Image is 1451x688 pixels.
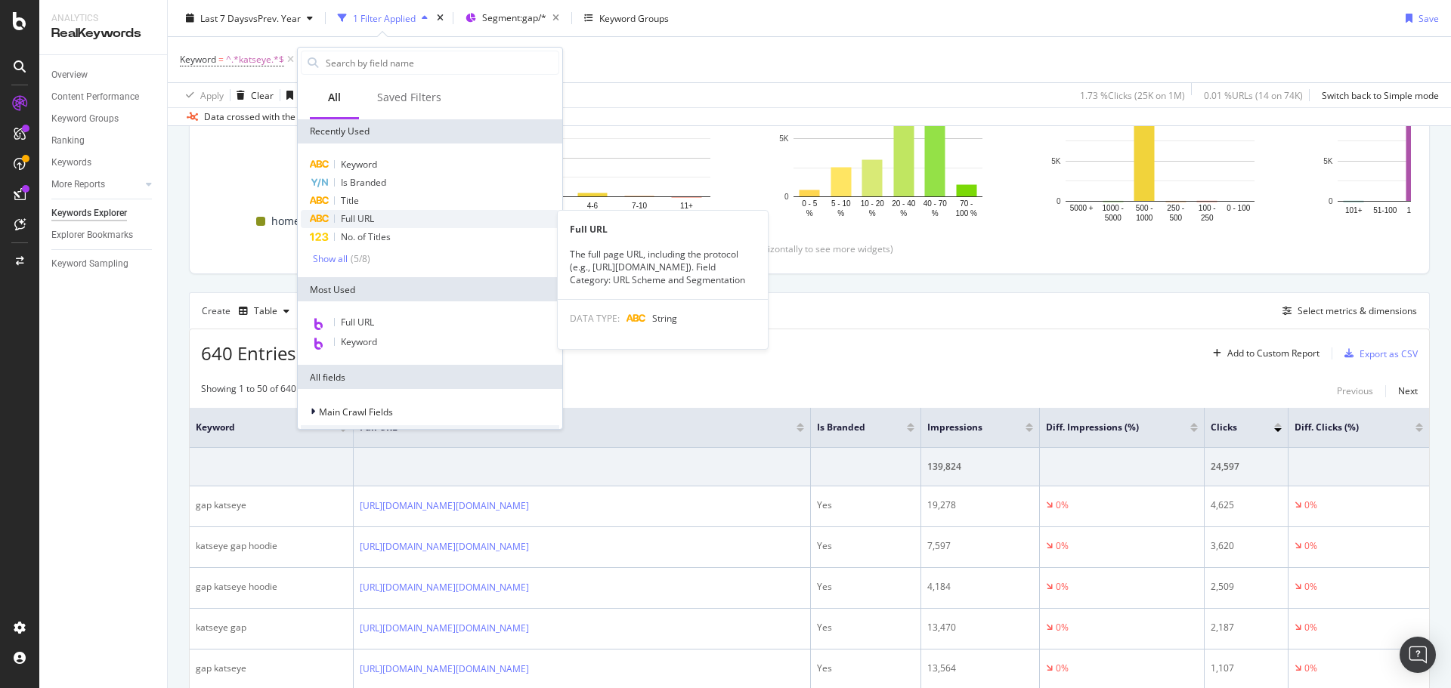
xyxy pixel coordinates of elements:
button: Table [233,299,295,323]
div: 0.01 % URLs ( 14 on 74K ) [1204,88,1303,101]
div: 0% [1056,580,1069,594]
div: Export as CSV [1360,347,1418,360]
text: 5 - 10 [831,199,851,208]
a: Overview [51,67,156,83]
button: Select metrics & dimensions [1276,302,1417,320]
span: Is Branded [341,176,386,189]
text: 101+ [1345,206,1363,214]
text: 100 - [1199,204,1216,212]
div: Previous [1337,384,1373,397]
svg: A chart. [1042,73,1278,224]
div: Yes [817,580,914,594]
div: (scroll horizontally to see more widgets) [208,242,1411,255]
text: 100 % [956,209,977,218]
div: Select metrics & dimensions [1298,304,1417,317]
div: More Reports [51,177,105,193]
div: 0% [1056,498,1069,512]
div: 0% [1304,621,1317,634]
text: 0 - 100 [1227,204,1251,212]
button: Next [1398,382,1418,400]
text: 20 - 40 [892,199,916,208]
span: String [652,312,677,325]
svg: A chart. [226,109,462,206]
text: 5K [779,134,789,143]
div: Create [202,299,295,323]
div: 1.73 % Clicks ( 25K on 1M ) [1080,88,1185,101]
button: Save [1400,6,1439,30]
button: Export as CSV [1338,341,1418,366]
span: Main Crawl Fields [319,406,393,418]
div: Show all [313,254,348,264]
text: % [837,209,844,218]
text: 0 [784,193,789,201]
button: 1 Filter Applied [332,6,434,30]
text: 250 [1201,214,1214,222]
a: Content Performance [51,89,156,105]
span: Clicks [1211,421,1251,434]
div: Clear [251,88,274,101]
text: 10 - 20 [861,199,885,208]
div: 3,620 [1211,539,1282,553]
svg: A chart. [498,73,734,219]
span: vs Prev. Year [249,11,301,24]
span: DATA TYPE: [570,312,620,325]
span: Diff. Impressions (%) [1046,421,1168,434]
div: All fields [298,365,562,389]
text: 1000 - [1103,204,1124,212]
div: Keyword Sampling [51,256,128,272]
span: Diff. Clicks (%) [1295,421,1393,434]
text: 5000 [1105,214,1122,222]
button: Apply [180,83,224,107]
span: Impressions [927,421,1003,434]
a: Keywords Explorer [51,205,156,221]
text: % [869,209,876,218]
div: Yes [817,539,914,553]
text: 51-100 [1373,206,1397,214]
div: Recently Used [298,119,562,143]
span: Full URL [360,421,774,434]
a: [URL][DOMAIN_NAME][DOMAIN_NAME] [360,662,529,677]
span: Full URL [341,212,374,225]
div: Apply [200,88,224,101]
div: Keyword Groups [599,11,669,24]
div: Save [1419,11,1439,24]
text: 1000 [1136,214,1153,222]
text: % [900,209,907,218]
text: 0 [1329,197,1333,205]
text: 40 - 70 [924,199,948,208]
div: Keywords [51,155,91,171]
div: katseye gap hoodie [196,539,347,553]
div: A chart. [770,73,1006,219]
div: Add to Custom Report [1227,349,1320,358]
div: Open Intercom Messenger [1400,637,1436,673]
a: [URL][DOMAIN_NAME][DOMAIN_NAME] [360,580,529,595]
div: 0% [1304,498,1317,512]
span: Title [341,194,359,207]
text: 4-6 [587,202,599,210]
div: Analytics [51,12,155,25]
text: 500 [1169,214,1182,222]
a: Ranking [51,133,156,149]
span: = [218,53,224,66]
a: Keyword Sampling [51,256,156,272]
div: RealKeywords [51,25,155,42]
text: 11+ [680,202,693,210]
div: Yes [817,662,914,675]
span: Last 7 Days [200,11,249,24]
input: Search by field name [324,51,558,74]
div: 1,107 [1211,662,1282,675]
a: More Reports [51,177,141,193]
div: katseye gap [196,621,347,634]
div: URLs [301,425,559,449]
text: 0 [1057,197,1061,205]
div: gap katseye [196,662,347,675]
text: 5000 + [1070,204,1094,212]
div: 139,824 [927,460,1033,474]
button: Segment:gap/* [459,6,565,30]
div: Content Performance [51,89,139,105]
text: 7-10 [632,202,647,210]
div: Explorer Bookmarks [51,227,133,243]
div: Keywords Explorer [51,205,127,221]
